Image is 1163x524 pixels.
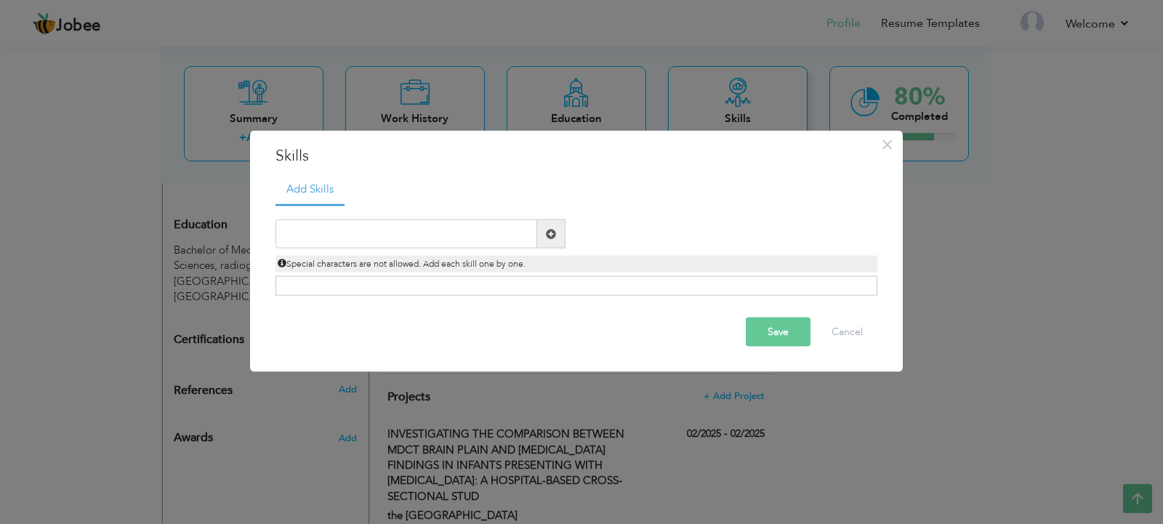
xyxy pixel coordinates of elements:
button: Cancel [817,318,877,347]
span: × [881,131,893,157]
button: Close [876,132,899,156]
span: Special characters are not allowed. Add each skill one by one. [278,258,526,270]
a: Add Skills [275,174,345,206]
h3: Skills [275,145,877,166]
button: Save [746,318,810,347]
